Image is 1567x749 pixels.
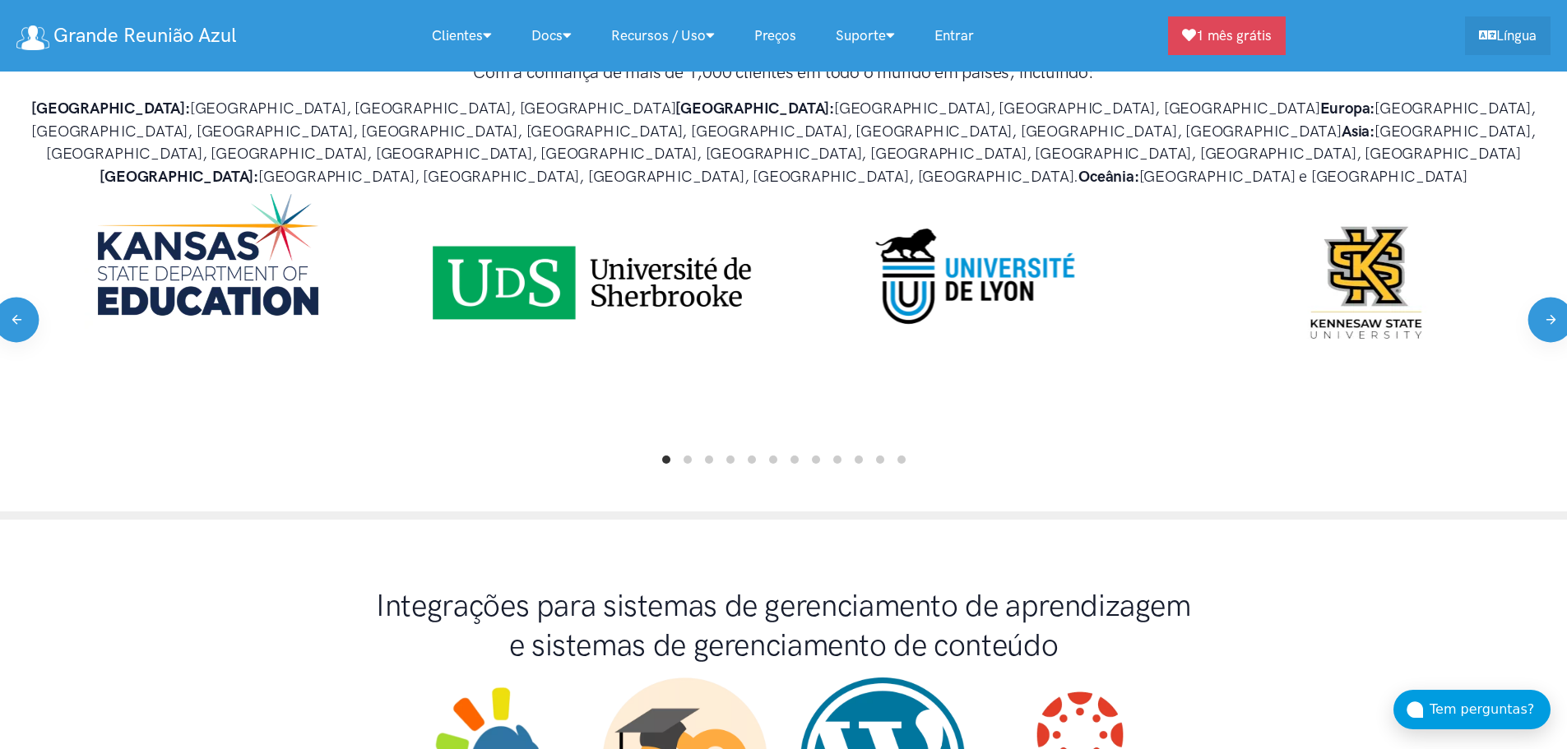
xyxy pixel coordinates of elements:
li: Page dot 10 [855,455,863,464]
a: Docs [512,18,591,53]
img: logotipo [16,25,49,50]
a: Suporte [816,18,915,53]
a: Clientes [412,18,512,53]
h1: Integrações para sistemas de gerenciamento de aprendizagem e sistemas de gerenciamento de conteúdo [373,585,1195,664]
li: Page dot 12 [897,455,906,464]
a: Grande Reunião Azul [16,18,237,53]
div: Tem perguntas? [1430,699,1551,720]
strong: Asia: [1342,122,1375,141]
li: Page dot 2 [684,455,692,464]
strong: Europa: [1320,99,1375,118]
a: Entrar [915,18,994,53]
li: Page dot 5 [748,455,756,464]
li: Page dot 1 [662,455,670,464]
strong: [GEOGRAPHIC_DATA]: [100,167,258,186]
img: kansas-logo.png [85,194,331,358]
a: 1 mês grátis [1168,16,1286,55]
img: lyon_university_logo_2022-02-23-115200_akic.png [841,194,1109,358]
h4: [GEOGRAPHIC_DATA], [GEOGRAPHIC_DATA], [GEOGRAPHIC_DATA] [GEOGRAPHIC_DATA], [GEOGRAPHIC_DATA], [GE... [16,97,1551,187]
li: Page dot 6 [769,455,777,464]
a: Recursos / Uso [591,18,735,53]
li: Page dot 8 [812,455,820,464]
h3: Com a confiança de mais de 1,000 clientes em todo o mundo em países, incluindo: [16,60,1551,84]
li: Page dot 7 [790,455,799,464]
a: Preços [735,18,816,53]
img: kennesaw.png [1216,194,1502,358]
strong: Oceânia: [1078,167,1138,186]
button: Tem perguntas? [1393,690,1551,729]
strong: [GEOGRAPHIC_DATA]: [31,99,190,118]
a: Língua [1465,16,1551,55]
img: University-of-sherbrooke.png [403,194,780,445]
li: Page dot 4 [726,455,735,464]
li: Page dot 3 [705,455,713,464]
li: Page dot 9 [833,455,841,464]
li: Page dot 11 [876,455,884,464]
strong: [GEOGRAPHIC_DATA]: [675,99,834,118]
